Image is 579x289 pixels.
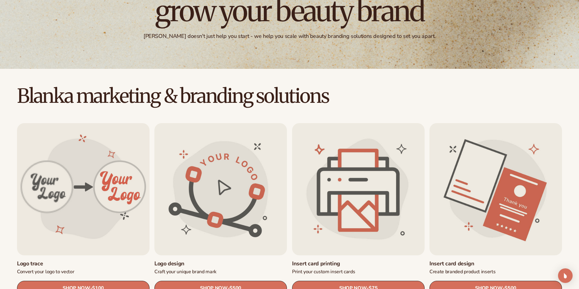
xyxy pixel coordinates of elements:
div: Open Intercom Messenger [558,268,573,283]
a: Insert card printing [292,260,425,267]
div: [PERSON_NAME] doesn't just help you start - we help you scale with beauty branding solutions desi... [143,33,436,40]
a: Insert card design [429,260,562,267]
a: Logo design [154,260,287,267]
a: Logo trace [17,260,150,267]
